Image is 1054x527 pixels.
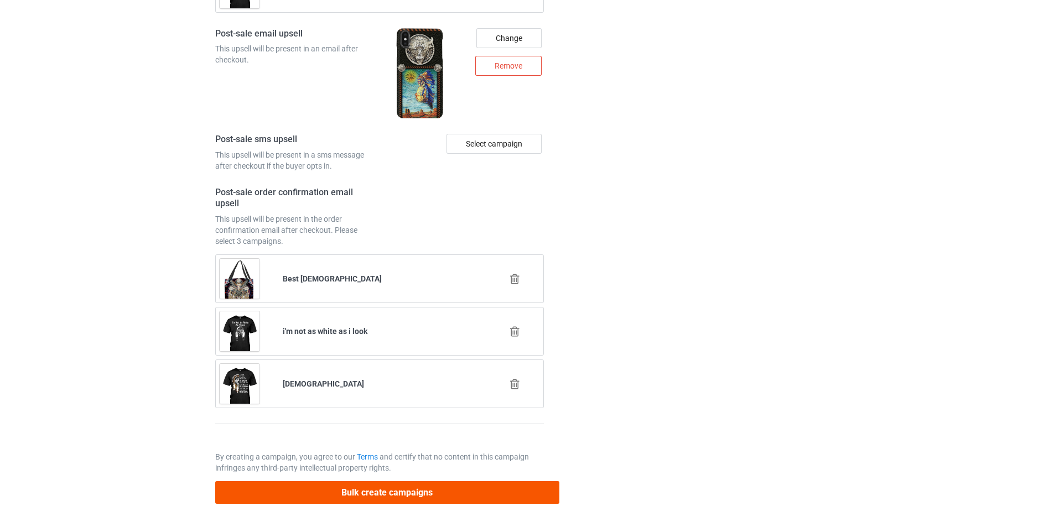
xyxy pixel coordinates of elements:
[215,187,376,210] h4: Post-sale order confirmation email upsell
[283,379,364,388] b: [DEMOGRAPHIC_DATA]
[283,274,382,283] b: Best [DEMOGRAPHIC_DATA]
[476,28,542,48] div: Change
[215,213,376,247] div: This upsell will be present in the order confirmation email after checkout. Please select 3 campa...
[215,28,376,40] h4: Post-sale email upsell
[446,134,542,154] div: Select campaign
[215,134,376,145] h4: Post-sale sms upsell
[215,43,376,65] div: This upsell will be present in an email after checkout.
[357,452,378,461] a: Terms
[215,451,544,473] p: By creating a campaign, you agree to our and certify that no content in this campaign infringes a...
[383,28,456,119] img: regular.jpg
[215,149,376,171] div: This upsell will be present in a sms message after checkout if the buyer opts in.
[475,56,542,76] div: Remove
[283,327,367,336] b: i'm not as white as i look
[215,481,559,504] button: Bulk create campaigns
